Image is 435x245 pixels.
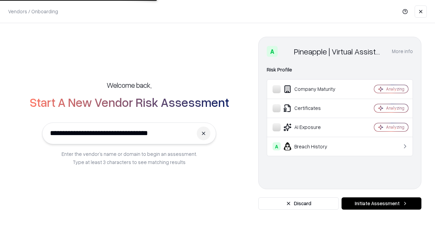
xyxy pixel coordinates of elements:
[62,150,197,166] p: Enter the vendor’s name or domain to begin an assessment. Type at least 3 characters to see match...
[386,105,404,111] div: Analyzing
[280,46,291,57] img: Pineapple | Virtual Assistant Agency
[342,197,421,210] button: Initiate Assessment
[386,86,404,92] div: Analyzing
[294,46,384,57] div: Pineapple | Virtual Assistant Agency
[273,142,281,150] div: A
[392,45,413,58] button: More info
[30,95,229,109] h2: Start A New Vendor Risk Assessment
[267,66,413,74] div: Risk Profile
[386,124,404,130] div: Analyzing
[258,197,339,210] button: Discard
[273,85,354,93] div: Company Maturity
[273,123,354,131] div: AI Exposure
[267,46,278,57] div: A
[273,142,354,150] div: Breach History
[273,104,354,112] div: Certificates
[8,8,58,15] p: Vendors / Onboarding
[107,80,152,90] h5: Welcome back,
